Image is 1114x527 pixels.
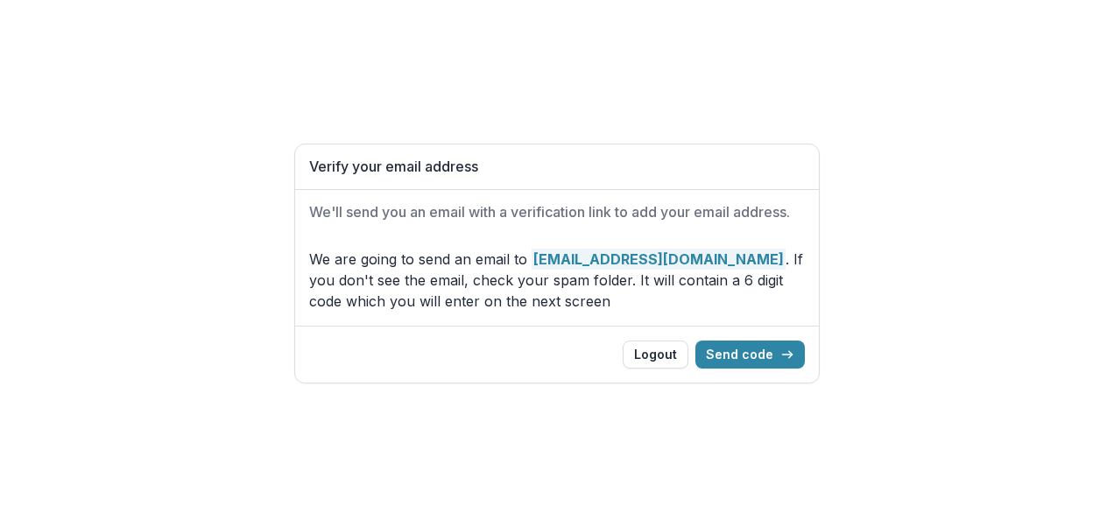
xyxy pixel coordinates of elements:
[532,249,786,270] strong: [EMAIL_ADDRESS][DOMAIN_NAME]
[695,341,805,369] button: Send code
[309,249,805,312] p: We are going to send an email to . If you don't see the email, check your spam folder. It will co...
[309,204,805,221] h2: We'll send you an email with a verification link to add your email address.
[309,158,805,175] h1: Verify your email address
[623,341,688,369] button: Logout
